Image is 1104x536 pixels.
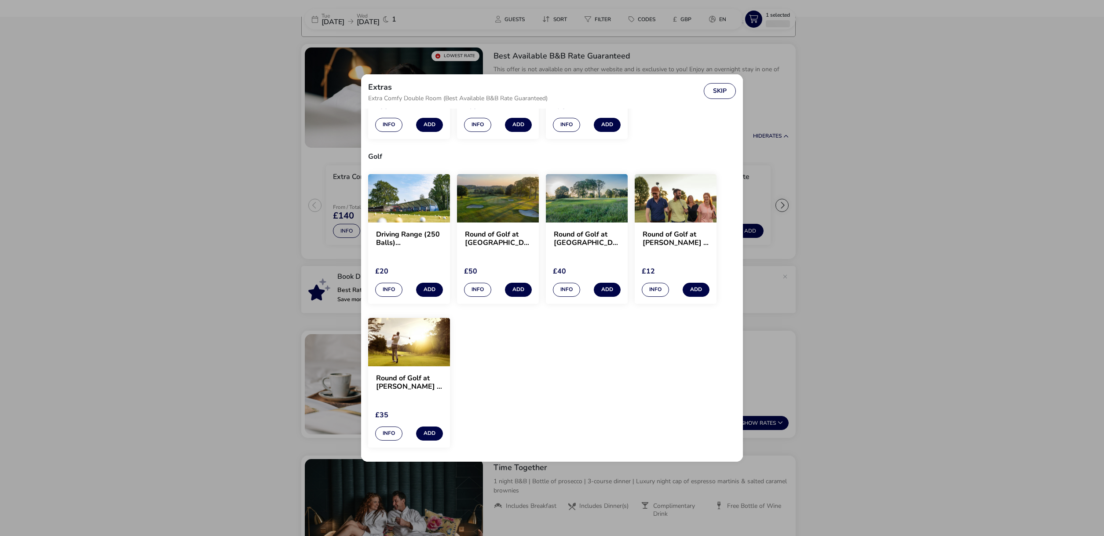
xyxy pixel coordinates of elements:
[642,283,669,297] button: Info
[376,230,442,247] h2: Driving Range (250 Balls) [PERSON_NAME]
[368,95,548,102] span: Extra Comfy Double Room (Best Available B&B Rate Guaranteed)
[464,118,491,132] button: Info
[554,230,620,247] h2: Round of Golf at [GEOGRAPHIC_DATA] GC – 18-Hole (Ava Course)
[368,83,392,91] h2: Extras
[375,283,402,297] button: Info
[683,283,709,297] button: Add
[416,118,443,132] button: Add
[553,266,566,276] span: £40
[643,230,709,247] h2: Round of Golf at [PERSON_NAME] – 18-Hole (Par 3)
[505,118,532,132] button: Add
[465,230,531,247] h2: Round of Golf at [GEOGRAPHIC_DATA] GC – 18-Hole (Dufferin Course)
[505,283,532,297] button: Add
[375,410,388,420] span: £35
[375,427,402,441] button: Info
[704,83,736,99] button: Skip
[553,118,580,132] button: Info
[594,283,621,297] button: Add
[361,74,743,462] div: extras selection modal
[553,283,580,297] button: Info
[642,266,655,276] span: £12
[368,146,736,167] h3: Golf
[375,118,402,132] button: Info
[594,118,621,132] button: Add
[416,283,443,297] button: Add
[375,266,388,276] span: £20
[376,374,442,391] h2: Round of Golf at [PERSON_NAME] – 18-Hole (Championship)
[416,427,443,441] button: Add
[464,283,491,297] button: Info
[464,266,477,276] span: £50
